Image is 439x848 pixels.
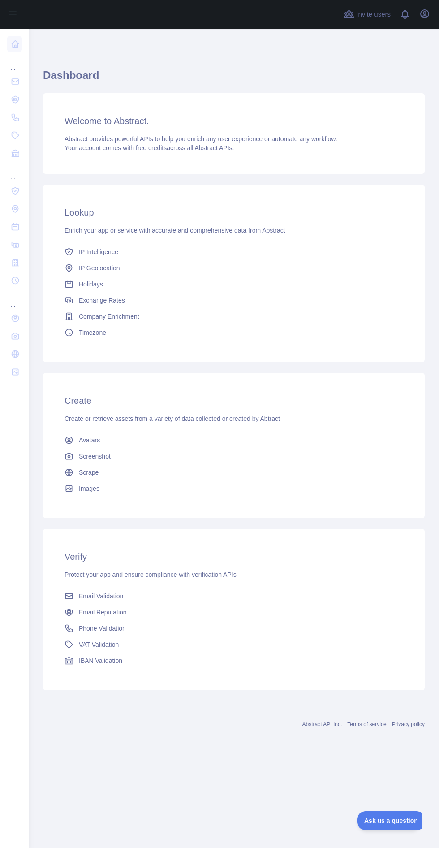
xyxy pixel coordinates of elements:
h3: Welcome to Abstract. [65,115,403,127]
span: Your account comes with across all Abstract APIs. [65,144,234,151]
a: Email Validation [61,588,407,604]
a: Avatars [61,432,407,448]
a: Abstract API Inc. [302,721,342,727]
span: Timezone [79,328,106,337]
span: VAT Validation [79,640,119,649]
a: Images [61,480,407,497]
a: Scrape [61,464,407,480]
span: IP Intelligence [79,247,118,256]
div: ... [7,163,22,181]
a: Company Enrichment [61,308,407,324]
span: Enrich your app or service with accurate and comprehensive data from Abstract [65,227,285,234]
a: Timezone [61,324,407,341]
span: Scrape [79,468,99,477]
a: VAT Validation [61,636,407,653]
span: Images [79,484,99,493]
a: Privacy policy [392,721,425,727]
span: Exchange Rates [79,296,125,305]
span: Protect your app and ensure compliance with verification APIs [65,571,237,578]
span: Email Reputation [79,608,127,617]
div: ... [7,54,22,72]
span: IBAN Validation [79,656,122,665]
span: Email Validation [79,592,123,601]
iframe: Toggle Customer Support [357,811,421,830]
h1: Dashboard [43,68,425,90]
h3: Lookup [65,206,403,219]
a: Email Reputation [61,604,407,620]
a: IP Geolocation [61,260,407,276]
button: Invite users [342,7,392,22]
a: Exchange Rates [61,292,407,308]
a: IP Intelligence [61,244,407,260]
span: free credits [136,144,167,151]
span: Holidays [79,280,103,289]
span: Company Enrichment [79,312,139,321]
span: Avatars [79,436,100,445]
a: Terms of service [347,721,386,727]
a: Holidays [61,276,407,292]
a: IBAN Validation [61,653,407,669]
span: Invite users [356,9,391,20]
div: ... [7,290,22,308]
h3: Create [65,394,403,407]
a: Phone Validation [61,620,407,636]
a: Screenshot [61,448,407,464]
span: IP Geolocation [79,264,120,273]
span: Screenshot [79,452,111,461]
span: Create or retrieve assets from a variety of data collected or created by Abtract [65,415,280,422]
h3: Verify [65,550,403,563]
span: Phone Validation [79,624,126,633]
span: Abstract provides powerful APIs to help you enrich any user experience or automate any workflow. [65,135,337,143]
